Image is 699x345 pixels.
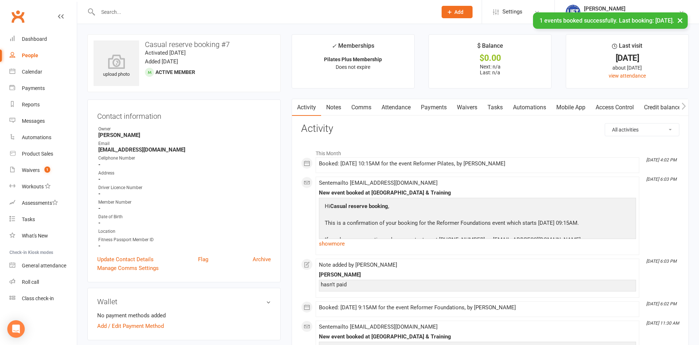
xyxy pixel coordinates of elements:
[155,69,195,75] span: Active member
[98,140,271,147] div: Email
[477,41,503,54] div: $ Balance
[319,272,636,278] div: [PERSON_NAME]
[9,47,77,64] a: People
[9,179,77,195] a: Workouts
[442,6,473,18] button: Add
[97,298,271,306] h3: Wallet
[301,146,679,157] li: This Month
[9,7,27,26] a: Clubworx
[9,258,77,274] a: General attendance kiosk mode
[22,151,53,157] div: Product Sales
[508,99,551,116] a: Automations
[319,305,636,311] div: Booked: [DATE] 9:15AM for the event Reformer Foundations, by [PERSON_NAME]
[336,64,370,70] span: Does not expire
[319,190,636,196] div: New event booked at [GEOGRAPHIC_DATA] & Training
[646,321,679,326] i: [DATE] 11:30 AM
[435,54,545,62] div: $0.00
[319,334,636,340] div: New event booked at [GEOGRAPHIC_DATA] & Training
[9,290,77,307] a: Class kiosk mode
[591,99,639,116] a: Access Control
[319,239,636,249] a: show more
[145,50,186,56] time: Activated [DATE]
[435,64,545,75] p: Next: n/a Last: n/a
[612,41,642,54] div: Last visit
[97,264,159,273] a: Manage Comms Settings
[9,31,77,47] a: Dashboard
[97,322,164,330] a: Add / Edit Payment Method
[346,99,376,116] a: Comms
[22,295,54,301] div: Class check-in
[94,40,275,48] h3: Casual reserve booking #7
[22,118,45,124] div: Messages
[145,58,178,65] time: Added [DATE]
[332,41,374,55] div: Memberships
[376,99,416,116] a: Attendance
[97,311,271,320] li: No payment methods added
[22,167,40,173] div: Waivers
[9,274,77,290] a: Roll call
[98,184,271,191] div: Driver Licence Number
[22,36,47,42] div: Dashboard
[98,126,271,133] div: Owner
[9,146,77,162] a: Product Sales
[98,205,271,212] strong: -
[573,64,682,72] div: about [DATE]
[319,324,438,330] span: Sent email to [EMAIL_ADDRESS][DOMAIN_NAME]
[22,233,48,239] div: What's New
[573,54,682,62] div: [DATE]
[98,191,271,197] strong: -
[9,80,77,97] a: Payments
[646,301,676,306] i: [DATE] 6:02 PM
[22,134,51,140] div: Automations
[98,243,271,249] strong: -
[98,199,271,206] div: Member Number
[639,99,686,116] a: Credit balance
[9,113,77,129] a: Messages
[98,176,271,183] strong: -
[533,12,688,29] div: 1 events booked successfully. Last booking: [DATE].
[22,216,35,222] div: Tasks
[452,99,482,116] a: Waivers
[253,255,271,264] a: Archive
[646,177,676,182] i: [DATE] 6:03 PM
[97,255,154,264] a: Update Contact Details
[584,12,679,19] div: Launceston Institute Of Fitness & Training
[98,213,271,220] div: Date of Birth
[22,69,42,75] div: Calendar
[9,195,77,211] a: Assessments
[321,282,634,288] div: hasn't paid
[416,99,452,116] a: Payments
[98,170,271,177] div: Address
[22,184,44,189] div: Workouts
[9,64,77,80] a: Calendar
[674,12,687,28] button: ×
[646,259,676,264] i: [DATE] 6:03 PM
[94,54,139,78] div: upload photo
[98,155,271,162] div: Cellphone Number
[22,200,58,206] div: Assessments
[22,102,40,107] div: Reports
[301,123,679,134] h3: Activity
[502,4,522,20] span: Settings
[323,235,584,246] p: If you have any questions please contact us at [PHONE_NUMBER] or [EMAIL_ADDRESS][DOMAIN_NAME].
[7,320,25,338] div: Open Intercom Messenger
[332,43,336,50] i: ✓
[198,255,208,264] a: Flag
[584,5,679,12] div: [PERSON_NAME]
[319,161,636,167] div: Booked: [DATE] 10:15AM for the event Reformer Pilates, by [PERSON_NAME]
[98,161,271,168] strong: -
[98,236,271,243] div: Fitness Passport Member ID
[323,219,584,229] p: This is a confirmation of your booking for the Reformer Foundations event which starts [DATE] 09:...
[97,109,271,120] h3: Contact information
[9,211,77,228] a: Tasks
[22,85,45,91] div: Payments
[22,52,38,58] div: People
[454,9,463,15] span: Add
[482,99,508,116] a: Tasks
[98,146,271,153] strong: [EMAIL_ADDRESS][DOMAIN_NAME]
[321,99,346,116] a: Notes
[609,73,646,79] a: view attendance
[9,162,77,179] a: Waivers 1
[44,166,50,173] span: 1
[551,99,591,116] a: Mobile App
